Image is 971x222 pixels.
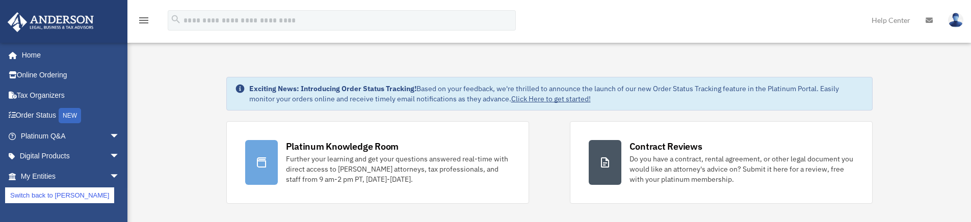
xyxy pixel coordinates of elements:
a: Order StatusNEW [7,105,135,126]
a: Contract Reviews Do you have a contract, rental agreement, or other legal document you would like... [570,121,873,204]
i: menu [138,14,150,26]
img: Anderson Advisors Platinum Portal [5,12,97,32]
i: search [170,14,181,25]
img: User Pic [948,13,963,27]
a: Online Ordering [7,65,135,86]
a: Digital Productsarrow_drop_down [7,146,135,166]
span: arrow_drop_down [110,126,130,147]
a: Platinum Knowledge Room Further your learning and get your questions answered real-time with dire... [226,121,529,204]
div: NEW [59,108,81,123]
div: Platinum Knowledge Room [286,140,399,153]
div: Contract Reviews [629,140,702,153]
a: Platinum Q&Aarrow_drop_down [7,126,135,146]
a: Tax Organizers [7,85,135,105]
div: Further your learning and get your questions answered real-time with direct access to [PERSON_NAM... [286,154,510,184]
a: Home [7,45,130,65]
strong: Exciting News: Introducing Order Status Tracking! [249,84,416,93]
a: Switch back to [PERSON_NAME] [5,187,114,203]
a: My [PERSON_NAME] Teamarrow_drop_down [7,186,135,207]
a: menu [138,18,150,26]
span: arrow_drop_down [110,146,130,167]
div: Do you have a contract, rental agreement, or other legal document you would like an attorney's ad... [629,154,854,184]
a: Click Here to get started! [511,94,591,103]
a: My Entitiesarrow_drop_down [7,166,135,186]
span: arrow_drop_down [110,166,130,187]
span: arrow_drop_down [110,186,130,207]
div: Based on your feedback, we're thrilled to announce the launch of our new Order Status Tracking fe... [249,84,864,104]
